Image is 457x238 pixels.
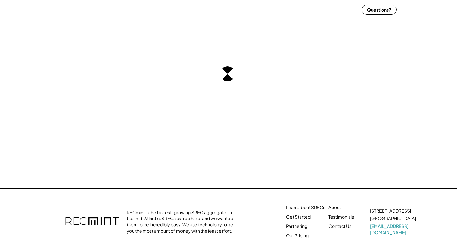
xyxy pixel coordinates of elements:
a: Partnering [286,223,307,230]
button: Questions? [362,5,397,15]
a: About [328,204,341,211]
img: yH5BAEAAAAALAAAAAABAAEAAAIBRAA7 [60,1,104,18]
a: Get Started [286,214,311,220]
div: [STREET_ADDRESS] [370,208,411,214]
a: Contact Us [328,223,351,230]
div: RECmint is the fastest-growing SREC aggregator in the mid-Atlantic. SRECs can be hard, and we wan... [127,209,238,234]
div: [GEOGRAPHIC_DATA] [370,215,416,222]
a: Learn about SRECs [286,204,325,211]
a: [EMAIL_ADDRESS][DOMAIN_NAME] [370,223,417,235]
a: Testimonials [328,214,354,220]
img: recmint-logotype%403x.png [65,211,119,233]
